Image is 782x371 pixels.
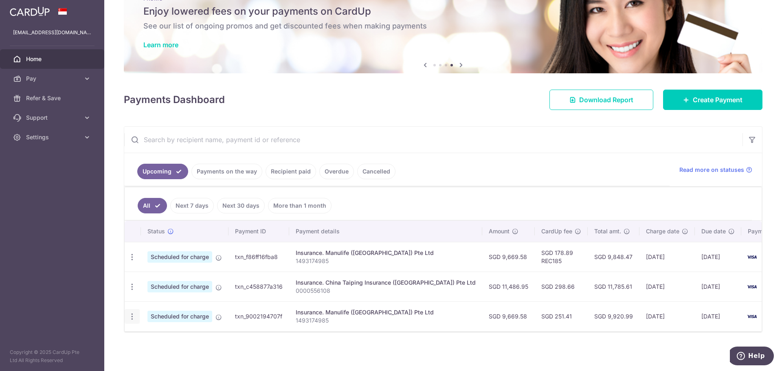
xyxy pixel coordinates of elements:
td: txn_9002194707f [228,301,289,331]
iframe: Opens a widget where you can find more information [730,347,774,367]
td: SGD 9,669.58 [482,301,535,331]
td: SGD 9,848.47 [588,242,639,272]
a: Download Report [549,90,653,110]
span: Status [147,227,165,235]
a: Recipient paid [266,164,316,179]
span: Due date [701,227,726,235]
h6: See our list of ongoing promos and get discounted fees when making payments [143,21,743,31]
input: Search by recipient name, payment id or reference [124,127,742,153]
span: Read more on statuses [679,166,744,174]
div: Insurance. Manulife ([GEOGRAPHIC_DATA]) Pte Ltd [296,308,476,316]
td: [DATE] [639,272,695,301]
div: Insurance. Manulife ([GEOGRAPHIC_DATA]) Pte Ltd [296,249,476,257]
a: Next 7 days [170,198,214,213]
a: Read more on statuses [679,166,752,174]
a: Payments on the way [191,164,262,179]
span: CardUp fee [541,227,572,235]
p: [EMAIL_ADDRESS][DOMAIN_NAME] [13,29,91,37]
a: All [138,198,167,213]
span: Home [26,55,80,63]
span: Scheduled for charge [147,251,212,263]
span: Scheduled for charge [147,311,212,322]
span: Download Report [579,95,633,105]
span: Scheduled for charge [147,281,212,292]
a: Learn more [143,41,178,49]
td: [DATE] [695,301,741,331]
img: Bank Card [744,312,760,321]
span: Charge date [646,227,679,235]
td: txn_c458877a316 [228,272,289,301]
td: SGD 9,920.99 [588,301,639,331]
th: Payment ID [228,221,289,242]
img: Bank Card [744,252,760,262]
p: 0000556108 [296,287,476,295]
td: [DATE] [639,242,695,272]
td: [DATE] [639,301,695,331]
a: More than 1 month [268,198,332,213]
td: [DATE] [695,272,741,301]
td: txn_f86ff16fba8 [228,242,289,272]
span: Settings [26,133,80,141]
span: Support [26,114,80,122]
img: CardUp [10,7,50,16]
td: SGD 11,785.61 [588,272,639,301]
img: Bank Card [744,282,760,292]
td: SGD 178.89 REC185 [535,242,588,272]
h5: Enjoy lowered fees on your payments on CardUp [143,5,743,18]
div: Insurance. China Taiping Insurance ([GEOGRAPHIC_DATA]) Pte Ltd [296,279,476,287]
p: 1493174985 [296,257,476,265]
span: Pay [26,75,80,83]
th: Payment details [289,221,482,242]
span: Create Payment [693,95,742,105]
td: SGD 9,669.58 [482,242,535,272]
td: SGD 251.41 [535,301,588,331]
a: Overdue [319,164,354,179]
td: [DATE] [695,242,741,272]
span: Amount [489,227,510,235]
span: Refer & Save [26,94,80,102]
a: Upcoming [137,164,188,179]
h4: Payments Dashboard [124,92,225,107]
a: Next 30 days [217,198,265,213]
td: SGD 298.66 [535,272,588,301]
td: SGD 11,486.95 [482,272,535,301]
span: Total amt. [594,227,621,235]
a: Cancelled [357,164,395,179]
a: Create Payment [663,90,762,110]
p: 1493174985 [296,316,476,325]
